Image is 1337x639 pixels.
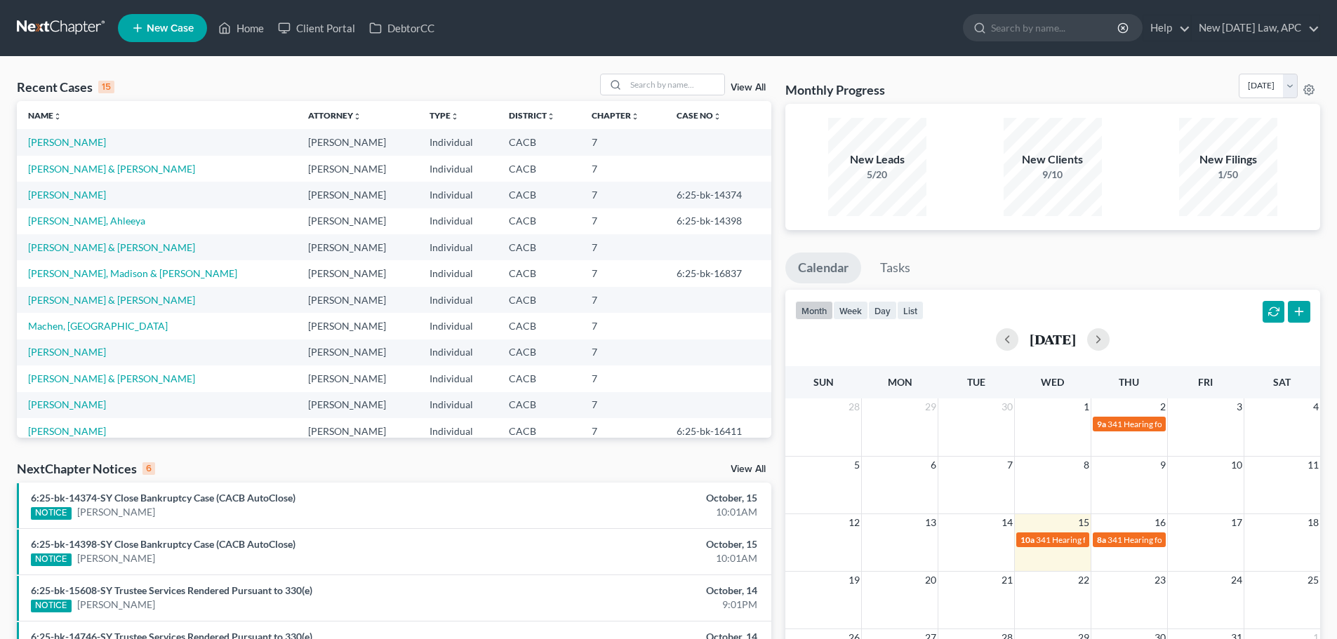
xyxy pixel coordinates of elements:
[868,301,897,320] button: day
[795,301,833,320] button: month
[77,505,155,519] a: [PERSON_NAME]
[731,83,766,93] a: View All
[1273,376,1291,388] span: Sat
[28,241,195,253] a: [PERSON_NAME] & [PERSON_NAME]
[297,392,418,418] td: [PERSON_NAME]
[924,514,938,531] span: 13
[498,339,580,365] td: CACB
[1230,514,1244,531] span: 17
[929,457,938,473] span: 6
[1312,398,1320,415] span: 4
[1119,376,1139,388] span: Thu
[211,15,271,41] a: Home
[580,260,665,286] td: 7
[1192,15,1319,41] a: New [DATE] Law, APC
[785,253,861,283] a: Calendar
[524,491,757,505] div: October, 15
[1179,152,1277,168] div: New Filings
[28,294,195,306] a: [PERSON_NAME] & [PERSON_NAME]
[1230,572,1244,588] span: 24
[430,110,459,121] a: Typeunfold_more
[498,260,580,286] td: CACB
[580,156,665,182] td: 7
[592,110,639,121] a: Chapterunfold_more
[297,418,418,444] td: [PERSON_NAME]
[418,129,498,155] td: Individual
[626,74,724,95] input: Search by name...
[924,398,938,415] span: 29
[1097,534,1106,545] span: 8a
[418,418,498,444] td: Individual
[580,392,665,418] td: 7
[451,112,459,121] i: unfold_more
[297,182,418,208] td: [PERSON_NAME]
[28,425,106,437] a: [PERSON_NAME]
[418,182,498,208] td: Individual
[498,208,580,234] td: CACB
[28,110,62,121] a: Nameunfold_more
[271,15,362,41] a: Client Portal
[1077,572,1091,588] span: 22
[1159,398,1167,415] span: 2
[498,365,580,391] td: CACB
[524,505,757,519] div: 10:01AM
[833,301,868,320] button: week
[665,260,771,286] td: 6:25-bk-16837
[28,163,195,175] a: [PERSON_NAME] & [PERSON_NAME]
[498,156,580,182] td: CACB
[1030,332,1076,347] h2: [DATE]
[77,598,155,612] a: [PERSON_NAME]
[847,398,861,415] span: 28
[1097,419,1106,429] span: 9a
[1107,419,1233,429] span: 341 Hearing for [PERSON_NAME]
[1159,457,1167,473] span: 9
[1000,514,1014,531] span: 14
[1306,514,1320,531] span: 18
[1000,572,1014,588] span: 21
[847,572,861,588] span: 19
[1107,534,1233,545] span: 341 Hearing for [PERSON_NAME]
[98,81,114,93] div: 15
[297,156,418,182] td: [PERSON_NAME]
[524,551,757,565] div: 10:01AM
[418,313,498,339] td: Individual
[1306,457,1320,473] span: 11
[418,392,498,418] td: Individual
[677,110,721,121] a: Case Nounfold_more
[580,287,665,313] td: 7
[17,460,155,477] div: NextChapter Notices
[498,129,580,155] td: CACB
[31,600,72,612] div: NOTICE
[308,110,361,121] a: Attorneyunfold_more
[1004,168,1102,182] div: 9/10
[28,398,106,410] a: [PERSON_NAME]
[418,287,498,313] td: Individual
[28,215,145,227] a: [PERSON_NAME], Ahleeya
[297,129,418,155] td: [PERSON_NAME]
[53,112,62,121] i: unfold_more
[297,339,418,365] td: [PERSON_NAME]
[1036,534,1162,545] span: 341 Hearing for [PERSON_NAME]
[31,538,295,550] a: 6:25-bk-14398-SY Close Bankruptcy Case (CACB AutoClose)
[1020,534,1035,545] span: 10a
[28,320,168,332] a: Machen, [GEOGRAPHIC_DATA]
[498,392,580,418] td: CACB
[631,112,639,121] i: unfold_more
[1041,376,1064,388] span: Wed
[418,260,498,286] td: Individual
[580,339,665,365] td: 7
[418,365,498,391] td: Individual
[713,112,721,121] i: unfold_more
[580,208,665,234] td: 7
[498,182,580,208] td: CACB
[31,492,295,504] a: 6:25-bk-14374-SY Close Bankruptcy Case (CACB AutoClose)
[524,598,757,612] div: 9:01PM
[1006,457,1014,473] span: 7
[31,584,312,596] a: 6:25-bk-15608-SY Trustee Services Rendered Pursuant to 330(e)
[665,418,771,444] td: 6:25-bk-16411
[1082,457,1091,473] span: 8
[28,136,106,148] a: [PERSON_NAME]
[362,15,441,41] a: DebtorCC
[580,234,665,260] td: 7
[1179,168,1277,182] div: 1/50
